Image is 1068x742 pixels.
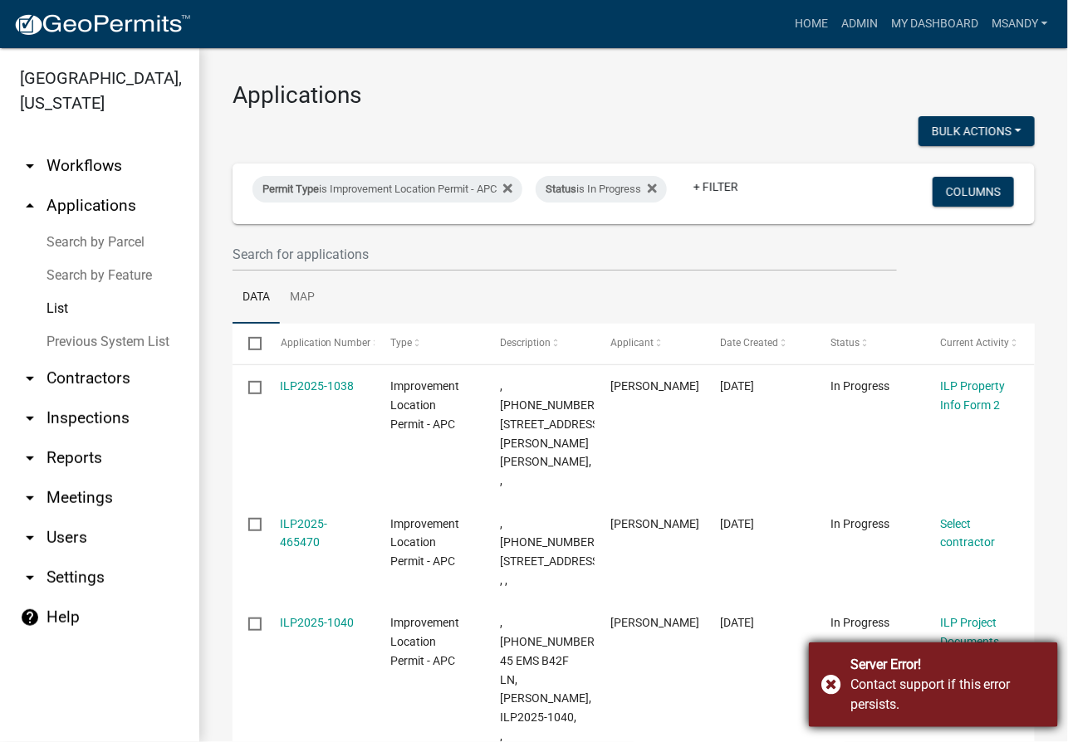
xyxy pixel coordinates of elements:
[20,528,40,548] i: arrow_drop_down
[850,675,1046,715] div: Contact support if this error persists.
[20,156,40,176] i: arrow_drop_down
[262,183,319,195] span: Permit Type
[610,616,699,629] span: Sharon Huston
[835,8,884,40] a: Admin
[680,172,752,202] a: + Filter
[264,324,375,364] datatable-header-cell: Application Number
[390,517,459,569] span: Improvement Location Permit - APC
[721,517,755,530] span: 08/18/2025
[933,177,1014,207] button: Columns
[20,408,40,428] i: arrow_drop_down
[501,379,603,487] span: , 007-090-043, 10529 N MOORE ST, Burkholder, ILP2025-1038, ,
[281,379,355,393] a: ILP2025-1038
[815,324,925,364] datatable-header-cell: Status
[830,337,860,349] span: Status
[233,271,280,325] a: Data
[595,324,705,364] datatable-header-cell: Applicant
[252,176,522,203] div: is Improvement Location Permit - APC
[484,324,595,364] datatable-header-cell: Description
[233,237,897,271] input: Search for applications
[721,616,755,629] span: 08/18/2025
[501,517,603,587] span: , 007-014-018, 1445 E NORTHSHORE DR, , , ,
[390,337,412,349] span: Type
[546,183,576,195] span: Status
[233,324,264,364] datatable-header-cell: Select
[704,324,815,364] datatable-header-cell: Date Created
[941,337,1010,349] span: Current Activity
[884,8,985,40] a: My Dashboard
[501,337,551,349] span: Description
[281,337,371,349] span: Application Number
[20,196,40,216] i: arrow_drop_up
[830,517,889,530] span: In Progress
[941,379,1006,412] a: ILP Property Info Form 2
[788,8,835,40] a: Home
[390,616,459,667] span: Improvement Location Permit - APC
[924,324,1035,364] datatable-header-cell: Current Activity
[985,8,1055,40] a: msandy
[20,608,40,627] i: help
[20,369,40,388] i: arrow_drop_down
[610,517,699,530] span: David Johnson
[280,271,325,325] a: Map
[390,379,459,431] span: Improvement Location Permit - APC
[721,379,755,393] span: 08/18/2025
[375,324,485,364] datatable-header-cell: Type
[721,337,779,349] span: Date Created
[233,81,1035,110] h3: Applications
[830,379,889,393] span: In Progress
[20,488,40,508] i: arrow_drop_down
[830,616,889,629] span: In Progress
[610,337,654,349] span: Applicant
[281,616,355,629] a: ILP2025-1040
[281,517,328,549] a: ILP2025-465470
[20,448,40,468] i: arrow_drop_down
[20,568,40,588] i: arrow_drop_down
[850,655,1046,675] div: Server Error!
[919,116,1035,146] button: Bulk Actions
[941,517,996,549] a: Select contractor
[941,616,1000,667] a: ILP Project Documents and Map
[536,176,667,203] div: is In Progress
[610,379,699,393] span: Matt Burkholder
